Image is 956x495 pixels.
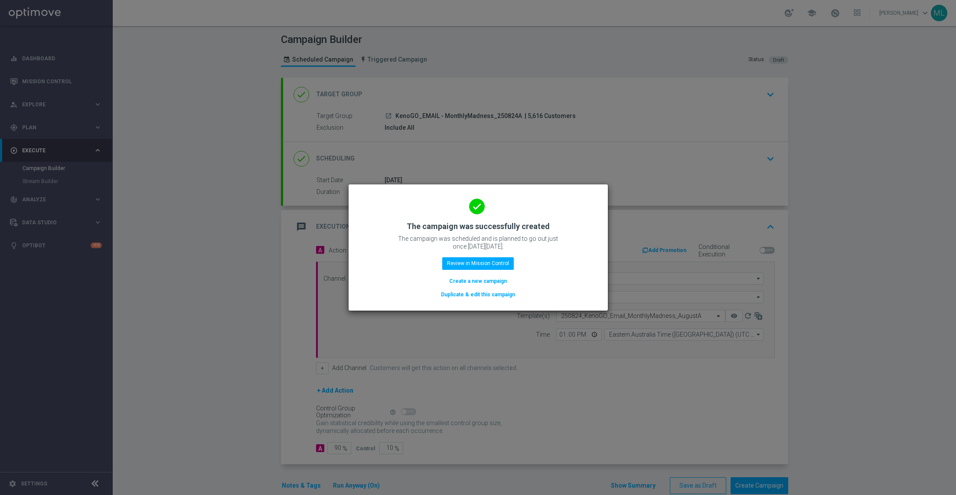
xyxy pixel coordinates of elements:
[440,290,516,299] button: Duplicate & edit this campaign
[448,276,508,286] button: Create a new campaign
[442,257,514,269] button: Review in Mission Control
[407,221,550,232] h2: The campaign was successfully created
[469,199,485,214] i: done
[392,235,565,250] p: The campaign was scheduled and is planned to go out just once [DATE][DATE].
